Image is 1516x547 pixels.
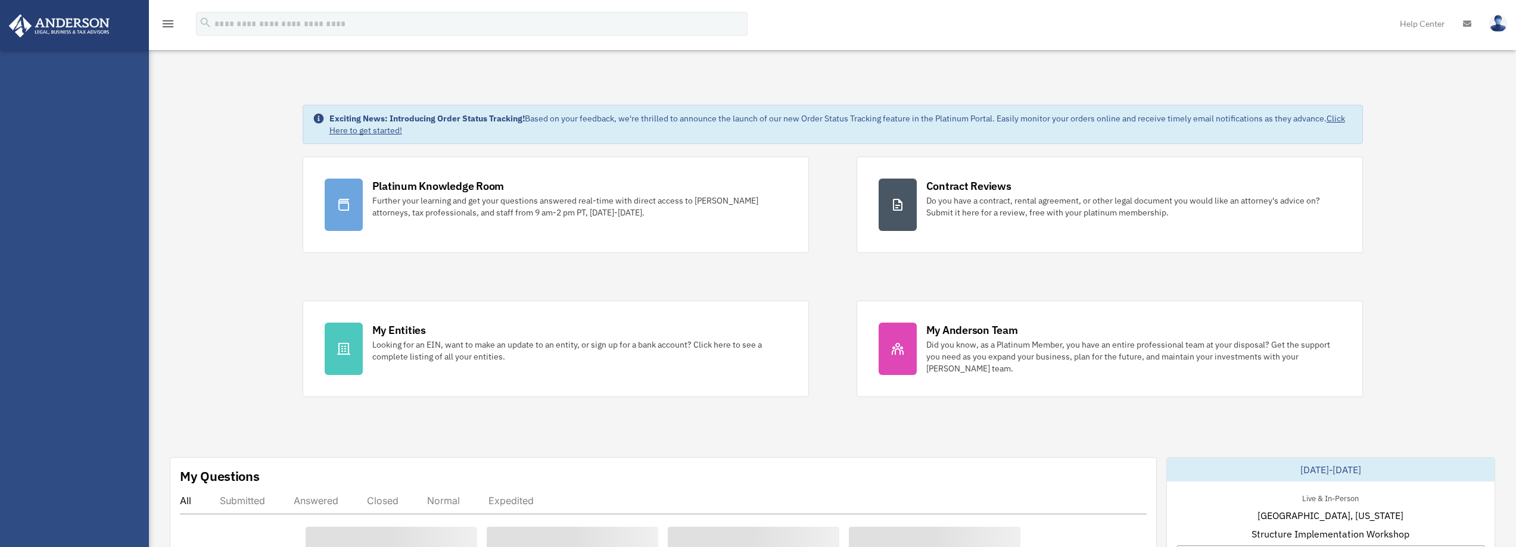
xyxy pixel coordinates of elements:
div: Expedited [488,495,534,507]
div: Further your learning and get your questions answered real-time with direct access to [PERSON_NAM... [372,195,787,218]
div: Did you know, as a Platinum Member, you have an entire professional team at your disposal? Get th... [926,339,1341,374]
a: My Entities Looking for an EIN, want to make an update to an entity, or sign up for a bank accoun... [303,301,809,397]
img: User Pic [1489,15,1507,32]
div: My Entities [372,323,426,337]
div: Do you have a contract, rental agreement, or other legal document you would like an attorney's ad... [926,195,1341,218]
div: Platinum Knowledge Room [372,179,505,193]
i: search [199,16,212,29]
div: Based on your feedback, we're thrilled to announce the launch of our new Order Status Tracking fe... [329,112,1353,136]
div: Contract Reviews [926,179,1011,193]
strong: Exciting News: Introducing Order Status Tracking! [329,113,525,124]
span: Structure Implementation Workshop [1252,527,1409,541]
a: Platinum Knowledge Room Further your learning and get your questions answered real-time with dire... [303,157,809,253]
a: Click Here to get started! [329,113,1345,136]
a: menu [161,21,175,31]
div: My Anderson Team [926,323,1018,337]
div: My Questions [180,467,260,485]
span: [GEOGRAPHIC_DATA], [US_STATE] [1257,508,1403,523]
div: Answered [294,495,338,507]
div: Closed [367,495,399,507]
i: menu [161,17,175,31]
div: [DATE]-[DATE] [1167,458,1495,482]
div: All [180,495,191,507]
div: Normal [427,495,460,507]
a: Contract Reviews Do you have a contract, rental agreement, or other legal document you would like... [857,157,1363,253]
div: Looking for an EIN, want to make an update to an entity, or sign up for a bank account? Click her... [372,339,787,362]
img: Anderson Advisors Platinum Portal [5,14,113,37]
div: Submitted [220,495,265,507]
a: My Anderson Team Did you know, as a Platinum Member, you have an entire professional team at your... [857,301,1363,397]
div: Live & In-Person [1293,491,1368,504]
